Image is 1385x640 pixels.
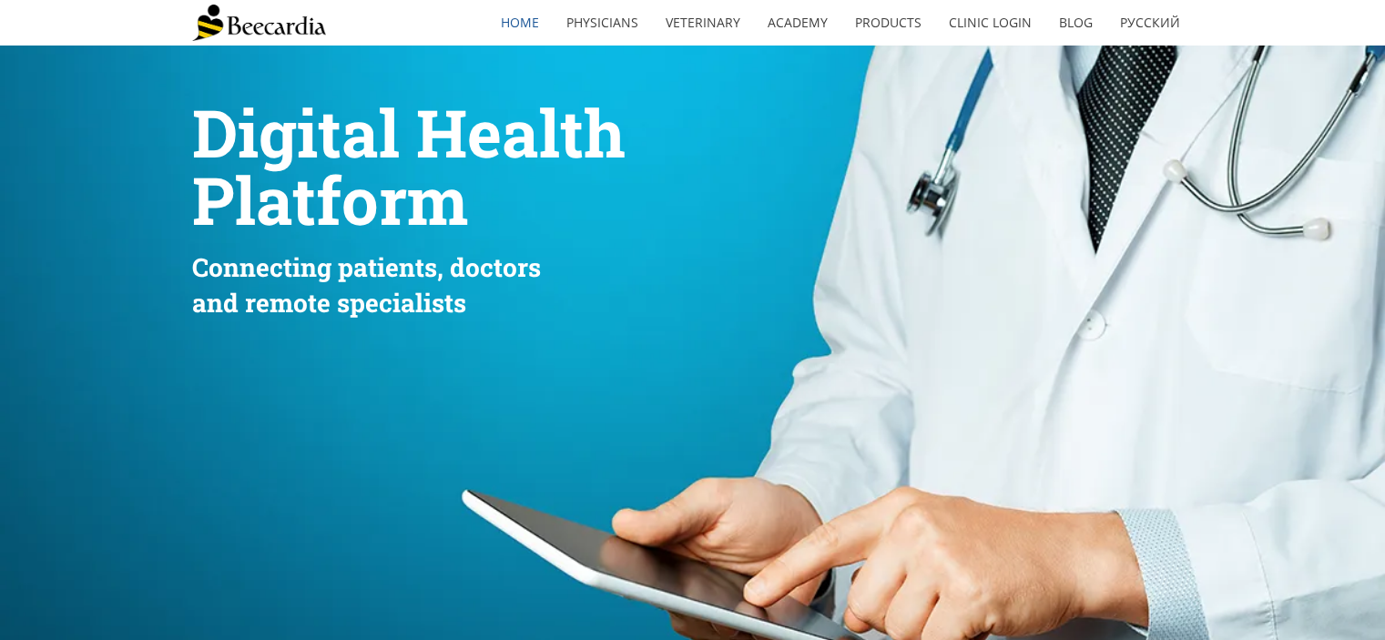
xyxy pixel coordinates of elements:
[192,250,541,284] span: Connecting patients, doctors
[553,2,652,44] a: Physicians
[192,157,468,243] span: Platform
[652,2,754,44] a: Veterinary
[841,2,935,44] a: Products
[192,89,626,176] span: Digital Health
[935,2,1045,44] a: Clinic Login
[1106,2,1194,44] a: Русский
[192,5,326,41] img: Beecardia
[754,2,841,44] a: Academy
[487,2,553,44] a: home
[192,286,466,320] span: and remote specialists
[1045,2,1106,44] a: Blog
